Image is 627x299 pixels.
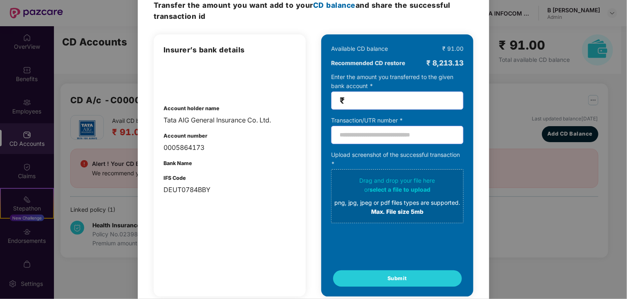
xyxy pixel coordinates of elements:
[334,198,460,207] div: png, jpg, jpeg or pdf files types are supported.
[163,115,296,125] div: Tata AIG General Insurance Co. Ltd.
[331,170,463,223] span: Drag and drop your file hereorselect a file to uploadpng, jpg, jpeg or pdf files types are suppor...
[334,207,460,216] div: Max. File size 5mb
[163,175,186,181] b: IFS Code
[163,105,219,111] b: Account holder name
[163,160,192,166] b: Bank Name
[233,1,356,9] span: you want add to your
[426,57,464,69] div: ₹ 8,213.13
[331,116,464,125] div: Transaction/UTR number *
[334,176,460,216] div: Drag and drop your file here
[163,63,206,92] img: login
[387,274,407,283] span: Submit
[331,72,464,110] div: Enter the amount you transferred to the given bank account *
[163,143,296,153] div: 0005864173
[331,59,405,68] b: Recommended CD restore
[331,150,464,223] div: Upload screenshot of the successful transaction *
[163,44,296,56] h3: Insurer’s bank details
[313,1,356,9] span: CD balance
[163,185,296,195] div: DEUT0784BBY
[331,44,388,53] div: Available CD balance
[340,96,345,105] span: ₹
[334,185,460,194] div: or
[369,186,430,193] span: select a file to upload
[442,44,464,53] div: ₹ 91.00
[333,270,462,287] button: Submit
[163,133,207,139] b: Account number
